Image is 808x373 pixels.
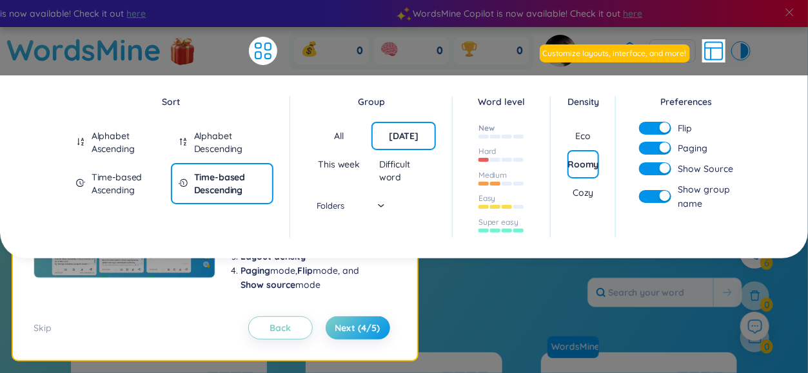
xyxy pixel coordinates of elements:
[567,95,599,109] div: Density
[478,146,497,157] div: Hard
[334,129,344,142] div: All
[170,31,195,70] img: flashSalesIcon.a7f4f837.png
[544,35,580,67] a: avatar
[469,95,534,109] div: Word level
[678,122,692,135] span: Flip
[241,279,296,291] b: Show source
[194,171,266,196] div: Time-based Descending
[248,316,313,340] button: Back
[318,158,360,171] div: This week
[588,278,713,307] input: Search your word
[68,95,273,109] div: Sort
[478,217,518,227] div: Super easy
[326,316,390,340] button: Next (4/5)
[576,129,591,142] div: Eco
[437,44,444,58] span: 0
[379,158,428,184] div: Difficult word
[544,35,576,67] img: avatar
[179,178,188,187] span: field-time
[546,340,600,353] a: WordsMine
[678,141,707,155] span: Paging
[76,178,85,187] span: field-time
[335,321,380,334] span: Next (4/5)
[92,171,163,196] div: Time-based Ascending
[34,321,52,335] div: Skip
[307,95,437,109] div: Group
[6,27,161,73] a: WordsMine
[241,263,384,292] li: mode, mode, and mode
[179,137,188,146] span: sort-descending
[194,129,266,155] div: Alphabet Descending
[633,95,740,109] div: Preferences
[678,182,733,211] span: Show group name
[547,336,604,358] a: WordsMine
[270,321,291,334] span: Back
[76,137,85,146] span: sort-ascending
[567,158,598,171] div: Roomy
[478,123,495,133] div: New
[241,265,271,276] b: Paging
[478,170,507,180] div: Medium
[517,44,524,58] span: 0
[298,265,313,276] b: Flip
[624,6,643,21] span: here
[127,6,146,21] span: here
[389,129,419,142] div: [DATE]
[478,193,496,204] div: Easy
[357,44,364,58] span: 0
[678,162,733,176] span: Show Source
[92,129,163,155] div: Alphabet Ascending
[573,186,593,199] div: Cozy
